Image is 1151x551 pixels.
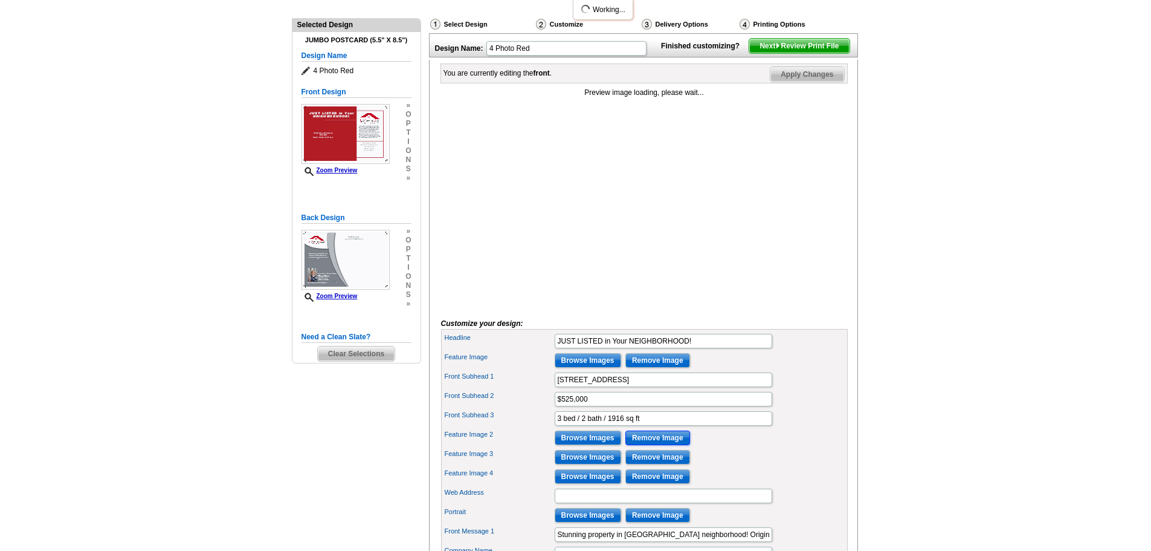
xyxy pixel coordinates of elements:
span: i [405,263,411,272]
span: s [405,165,411,174]
span: s [405,290,411,299]
div: Delivery Options [640,18,738,30]
strong: Finished customizing? [661,42,747,50]
span: p [405,119,411,128]
img: frontsmallthumbnail.jpg [301,104,390,164]
input: Remove Image [625,450,690,465]
span: o [405,272,411,281]
div: Customize [535,18,640,33]
a: Zoom Preview [301,293,358,299]
input: Remove Image [625,469,690,484]
label: Feature Image [445,352,553,362]
span: o [405,236,411,245]
h5: Back Design [301,212,411,224]
div: Printing Options [738,18,846,30]
img: button-next-arrow-white.png [775,43,781,48]
label: Web Address [445,487,553,498]
input: Remove Image [625,353,690,368]
label: Feature Image 4 [445,468,553,478]
img: Select Design [430,19,440,30]
span: i [405,137,411,146]
img: Delivery Options [642,19,652,30]
label: Front Subhead 2 [445,391,553,401]
label: Front Message 1 [445,526,553,536]
a: Zoom Preview [301,167,358,174]
input: Remove Image [625,431,690,445]
span: Next Review Print File [749,39,849,53]
span: 4 Photo Red [301,65,411,77]
b: front [534,69,550,77]
div: You are currently editing the . [443,68,552,79]
input: Browse Images [555,469,621,484]
input: Browse Images [555,431,621,445]
i: Customize your design: [441,319,523,328]
span: » [405,101,411,110]
span: » [405,299,411,308]
h5: Design Name [301,50,411,62]
h4: Jumbo Postcard (5.5" x 8.5") [301,36,411,44]
span: p [405,245,411,254]
input: Browse Images [555,353,621,368]
input: Browse Images [555,450,621,465]
label: Feature Image 2 [445,429,553,440]
h5: Front Design [301,86,411,98]
span: o [405,146,411,155]
span: o [405,110,411,119]
span: t [405,254,411,263]
label: Feature Image 3 [445,449,553,459]
iframe: LiveChat chat widget [909,270,1151,551]
span: » [405,227,411,236]
img: Customize [536,19,546,30]
img: small-thumb.jpg [301,230,390,290]
div: Select Design [429,18,535,33]
input: Browse Images [555,508,621,523]
label: Headline [445,333,553,343]
span: t [405,128,411,137]
span: » [405,174,411,183]
h5: Need a Clean Slate? [301,331,411,343]
span: n [405,281,411,290]
img: Printing Options & Summary [740,19,750,30]
input: Remove Image [625,508,690,523]
span: n [405,155,411,165]
div: Selected Design [292,19,421,30]
label: Front Subhead 1 [445,371,553,382]
strong: Design Name: [435,44,483,53]
span: Clear Selections [318,347,395,361]
label: Front Subhead 3 [445,410,553,420]
label: Portrait [445,507,553,517]
span: Apply Changes [770,67,843,82]
img: loading... [581,4,590,14]
div: Preview image loading, please wait... [441,87,848,98]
